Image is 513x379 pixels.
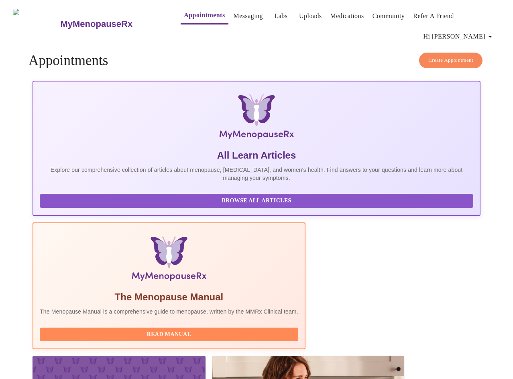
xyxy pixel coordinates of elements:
[48,330,290,340] span: Read Manual
[234,10,263,22] a: Messaging
[40,308,298,316] p: The Menopause Manual is a comprehensive guide to menopause, written by the MMRx Clinical team.
[413,10,454,22] a: Refer a Friend
[107,94,406,143] img: MyMenopauseRx Logo
[40,166,473,182] p: Explore our comprehensive collection of articles about menopause, [MEDICAL_DATA], and women's hea...
[419,53,482,68] button: Create Appointment
[48,196,465,206] span: Browse All Articles
[40,197,475,204] a: Browse All Articles
[181,7,228,24] button: Appointments
[81,236,257,284] img: Menopause Manual
[40,328,298,342] button: Read Manual
[275,10,288,22] a: Labs
[230,8,266,24] button: Messaging
[60,19,132,29] h3: MyMenopauseRx
[420,29,498,45] button: Hi [PERSON_NAME]
[373,10,405,22] a: Community
[410,8,457,24] button: Refer a Friend
[330,10,364,22] a: Medications
[59,10,165,38] a: MyMenopauseRx
[428,56,473,65] span: Create Appointment
[296,8,325,24] button: Uploads
[369,8,408,24] button: Community
[40,330,300,337] a: Read Manual
[268,8,294,24] button: Labs
[40,149,473,162] h5: All Learn Articles
[28,53,484,69] h4: Appointments
[327,8,367,24] button: Medications
[13,9,59,39] img: MyMenopauseRx Logo
[184,10,225,21] a: Appointments
[40,194,473,208] button: Browse All Articles
[299,10,322,22] a: Uploads
[40,291,298,304] h5: The Menopause Manual
[423,31,495,42] span: Hi [PERSON_NAME]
